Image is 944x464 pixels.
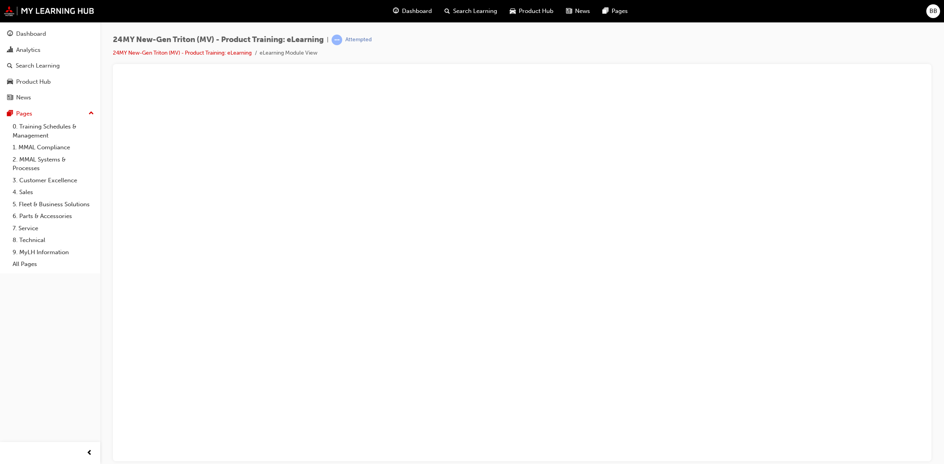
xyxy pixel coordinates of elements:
[113,35,324,44] span: 24MY New-Gen Triton (MV) - Product Training: eLearning
[510,6,516,16] span: car-icon
[926,4,940,18] button: BB
[87,448,92,458] span: prev-icon
[88,108,94,119] span: up-icon
[16,93,31,102] div: News
[612,7,628,16] span: Pages
[438,3,503,19] a: search-iconSearch Learning
[393,6,399,16] span: guage-icon
[7,31,13,38] span: guage-icon
[503,3,560,19] a: car-iconProduct Hub
[7,94,13,101] span: news-icon
[7,47,13,54] span: chart-icon
[9,222,97,235] a: 7. Service
[3,27,97,41] a: Dashboard
[9,210,97,222] a: 6. Parts & Accessories
[3,59,97,73] a: Search Learning
[9,121,97,141] a: 0. Training Schedules & Management
[260,49,317,58] li: eLearning Module View
[9,198,97,211] a: 5. Fleet & Business Solutions
[566,6,572,16] span: news-icon
[3,43,97,57] a: Analytics
[9,246,97,259] a: 9. MyLH Information
[9,258,97,270] a: All Pages
[9,154,97,174] a: 2. MMAL Systems & Processes
[16,109,32,118] div: Pages
[345,36,372,44] div: Attempted
[387,3,438,19] a: guage-iconDashboard
[9,141,97,154] a: 1. MMAL Compliance
[453,7,497,16] span: Search Learning
[332,35,342,45] span: learningRecordVerb_ATTEMPT-icon
[603,6,608,16] span: pages-icon
[9,186,97,198] a: 4. Sales
[3,106,97,121] button: Pages
[596,3,634,19] a: pages-iconPages
[7,62,13,70] span: search-icon
[9,174,97,187] a: 3. Customer Excellence
[16,29,46,39] div: Dashboard
[560,3,596,19] a: news-iconNews
[16,61,60,70] div: Search Learning
[4,6,94,16] img: mmal
[7,110,13,117] span: pages-icon
[3,75,97,89] a: Product Hub
[16,46,41,55] div: Analytics
[929,7,937,16] span: BB
[9,234,97,246] a: 8. Technical
[3,90,97,105] a: News
[519,7,553,16] span: Product Hub
[402,7,432,16] span: Dashboard
[444,6,450,16] span: search-icon
[575,7,590,16] span: News
[327,35,328,44] span: |
[16,77,51,86] div: Product Hub
[113,50,252,56] a: 24MY New-Gen Triton (MV) - Product Training: eLearning
[7,79,13,86] span: car-icon
[3,25,97,106] button: DashboardAnalyticsSearch LearningProduct HubNews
